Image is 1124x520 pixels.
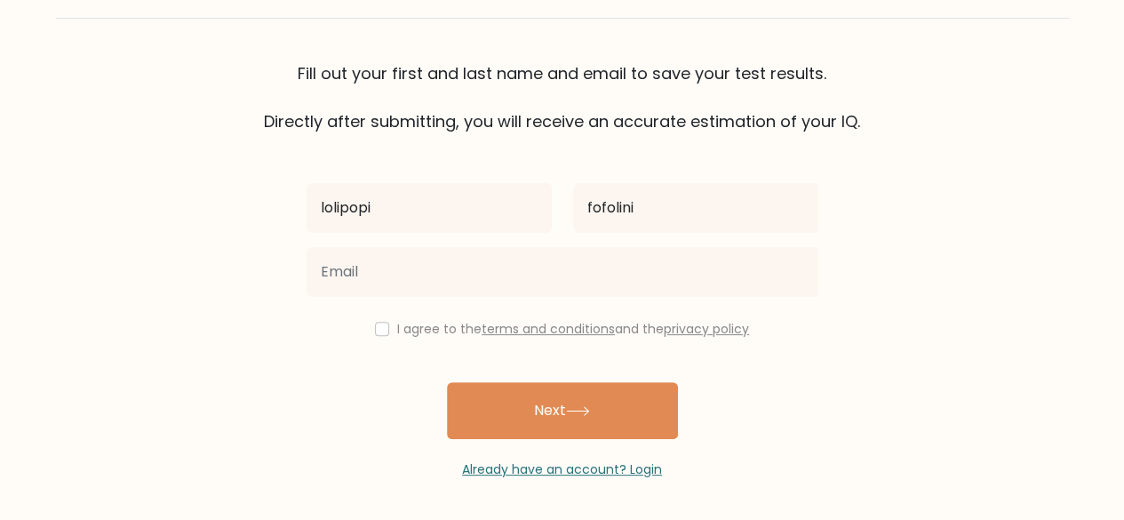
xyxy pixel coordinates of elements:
label: I agree to the and the [397,320,749,338]
button: Next [447,382,678,439]
a: privacy policy [664,320,749,338]
a: Already have an account? Login [462,460,662,478]
input: First name [307,183,552,233]
input: Last name [573,183,818,233]
div: Fill out your first and last name and email to save your test results. Directly after submitting,... [56,61,1069,133]
a: terms and conditions [482,320,615,338]
input: Email [307,247,818,297]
